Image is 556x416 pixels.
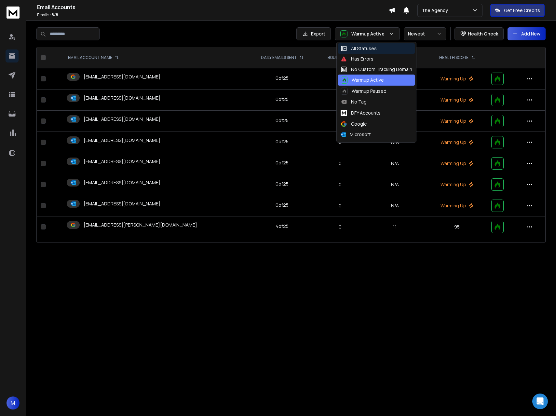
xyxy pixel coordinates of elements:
p: 0 [321,97,359,103]
p: 0 [321,224,359,230]
p: [EMAIL_ADDRESS][DOMAIN_NAME] [84,158,160,165]
td: 11 [363,216,427,238]
p: 0 [321,202,359,209]
p: Warming Up [431,139,483,146]
p: BOUNCES [328,55,346,60]
div: Open Intercom Messenger [532,394,548,409]
div: Has Errors [341,56,373,62]
div: Microsoft [341,131,371,138]
button: Add New [508,27,546,40]
p: Warming Up [431,160,483,167]
div: 0 of 25 [276,202,289,208]
h1: Email Accounts [37,3,389,11]
span: 8 / 8 [51,12,58,18]
button: Export [296,27,331,40]
p: Warming Up [431,181,483,188]
p: Warming Up [431,118,483,124]
div: 4 of 25 [276,223,289,229]
button: M [7,396,20,409]
td: N/A [363,174,427,195]
div: 0 of 25 [276,159,289,166]
div: 0 of 25 [276,117,289,124]
p: Warming Up [431,97,483,103]
p: [EMAIL_ADDRESS][DOMAIN_NAME] [84,179,160,186]
button: Get Free Credits [490,4,545,17]
div: DFY Accounts [341,109,381,117]
p: Get Free Credits [504,7,540,14]
div: EMAIL ACCOUNT NAME [68,55,119,60]
div: All Statuses [341,45,377,52]
p: HEALTH SCORE [439,55,468,60]
p: Warming Up [431,202,483,209]
p: 0 [321,160,359,167]
p: Warmup Active [351,31,386,37]
button: Health Check [454,27,504,40]
p: Health Check [468,31,498,37]
p: Emails : [37,12,389,18]
p: [EMAIL_ADDRESS][DOMAIN_NAME] [84,116,160,122]
p: Warming Up [431,76,483,82]
img: logo [7,7,20,19]
div: Warmup Paused [341,88,386,95]
div: 0 of 25 [276,96,289,103]
p: [EMAIL_ADDRESS][PERSON_NAME][DOMAIN_NAME] [84,222,197,228]
td: 95 [427,216,487,238]
p: The Agency [422,7,451,14]
p: DAILY EMAILS SENT [261,55,297,60]
div: 0 of 25 [276,138,289,145]
p: 0 [321,139,359,146]
p: 0 [321,76,359,82]
div: No Custom Tracking Domain [341,66,412,73]
div: No Tag [341,99,367,105]
p: [EMAIL_ADDRESS][DOMAIN_NAME] [84,74,160,80]
td: N/A [363,195,427,216]
div: Google [341,121,367,127]
p: [EMAIL_ADDRESS][DOMAIN_NAME] [84,137,160,144]
div: 0 of 25 [276,181,289,187]
p: [EMAIL_ADDRESS][DOMAIN_NAME] [84,201,160,207]
td: N/A [363,153,427,174]
div: 0 of 25 [276,75,289,81]
p: [EMAIL_ADDRESS][DOMAIN_NAME] [84,95,160,101]
div: Warmup Active [341,76,384,84]
button: Newest [404,27,446,40]
p: 0 [321,181,359,188]
p: 0 [321,118,359,124]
